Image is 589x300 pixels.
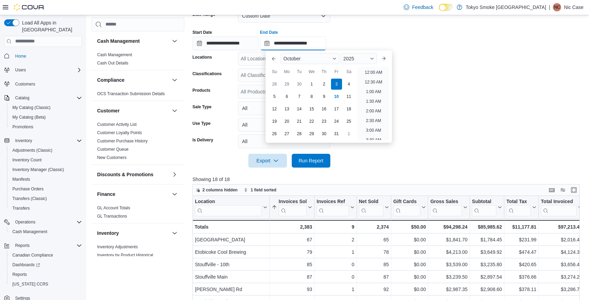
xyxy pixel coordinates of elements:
span: Catalog [12,94,82,102]
div: 2 [317,236,354,244]
a: [US_STATE] CCRS [10,280,51,288]
div: day-24 [331,116,342,127]
span: 1 field sorted [251,187,277,193]
button: Customer [170,106,179,114]
button: Net Sold [359,198,389,216]
label: End Date [260,30,278,35]
div: Nic Case [553,3,561,11]
div: Totals [195,223,267,231]
div: $420.65 [506,260,536,269]
div: $474.47 [506,248,536,256]
div: 2,383 [272,223,312,231]
div: day-1 [306,79,317,90]
a: My Catalog (Beta) [10,113,49,121]
div: day-26 [269,128,280,139]
div: Sa [343,66,354,77]
button: Export [248,154,287,168]
a: Cash Management [97,52,132,57]
button: Inventory [170,229,179,237]
button: Discounts & Promotions [97,171,169,178]
button: All [238,118,330,132]
li: 1:00 AM [363,88,384,96]
ul: Time [358,67,389,140]
button: Total Invoiced [541,198,582,216]
span: Reports [15,243,30,248]
span: Users [15,67,26,73]
div: $97,213.43 [541,223,582,231]
button: Canadian Compliance [7,250,85,260]
button: Reports [12,241,32,250]
input: Press the down key to enter a popover containing a calendar. Press the escape key to close the po... [260,37,326,50]
span: Purchase Orders [12,186,44,192]
span: My Catalog (Classic) [10,103,82,112]
li: 1:30 AM [363,97,384,106]
a: Inventory Adjustments [97,244,138,249]
span: Inventory Count [12,157,42,163]
a: Customer Purchase History [97,138,148,143]
span: Purchase Orders [10,185,82,193]
div: Total Tax [506,198,531,205]
span: Transfers [10,204,82,212]
button: Operations [1,217,85,227]
div: Location [195,198,262,216]
button: [US_STATE] CCRS [7,279,85,289]
li: 2:00 AM [363,107,384,115]
div: day-18 [343,103,354,114]
span: Customers [12,80,82,88]
div: Subtotal [472,198,496,205]
img: Cova [14,4,45,11]
h3: Cash Management [97,37,140,44]
button: Enter fullscreen [570,186,578,194]
div: day-20 [281,116,292,127]
div: Cash Management [92,50,184,70]
a: New Customers [97,155,126,160]
li: 2:30 AM [363,117,384,125]
div: $0.00 [393,248,426,256]
p: Nic Case [564,3,583,11]
div: 85 [272,260,312,269]
div: $3,539.00 [430,260,467,269]
span: Canadian Compliance [10,251,82,259]
button: Home [1,51,85,61]
span: Dashboards [12,262,40,268]
span: Inventory [12,137,82,145]
span: Manifests [10,175,82,183]
a: Cash Out Details [97,60,128,65]
h3: Finance [97,190,115,197]
div: day-8 [306,91,317,102]
span: Customer Queue [97,146,128,152]
div: October, 2025 [268,78,355,140]
h3: Customer [97,107,120,114]
a: Inventory Manager (Classic) [10,166,67,174]
button: Next month [378,53,389,64]
div: day-25 [343,116,354,127]
div: $0.00 [393,260,426,269]
div: $4,124.39 [541,248,582,256]
div: 65 [359,236,389,244]
div: 87 [272,273,312,281]
span: October [283,56,301,61]
button: Gross Sales [430,198,467,216]
h3: Compliance [97,76,124,83]
button: Adjustments (Classic) [7,146,85,155]
a: Reports [10,270,30,279]
span: [US_STATE] CCRS [12,281,48,287]
li: 12:30 AM [362,78,385,86]
div: Invoices Sold [279,198,307,216]
span: Reports [12,241,82,250]
button: Display options [559,186,567,194]
div: Gross Sales [430,198,462,205]
div: day-13 [281,103,292,114]
span: Transfers [12,206,30,211]
a: Home [12,52,29,60]
li: 3:00 AM [363,126,384,134]
div: day-3 [331,79,342,90]
div: day-15 [306,103,317,114]
span: My Catalog (Beta) [12,114,46,120]
div: Gross Sales [430,198,462,216]
div: day-4 [343,79,354,90]
span: Manifests [12,177,30,182]
label: Locations [193,54,212,60]
span: GL Account Totals [97,205,130,210]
